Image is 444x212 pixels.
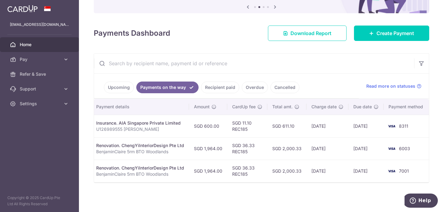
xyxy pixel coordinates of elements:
td: [DATE] [306,137,348,160]
span: Create Payment [376,30,414,37]
span: Home [20,42,60,48]
td: [DATE] [348,160,384,182]
div: Insurance. AIA Singapore Private Limited [96,120,184,126]
a: Payments on the way [136,82,199,93]
p: BenjaminClaire 5rm BTO Woodlands [96,149,184,155]
a: Overdue [242,82,268,93]
td: SGD 2,000.33 [267,137,306,160]
a: Upcoming [104,82,134,93]
span: Support [20,86,60,92]
img: CardUp [7,5,38,12]
p: BenjaminClaire 5rm BTO Woodlands [96,171,184,177]
span: 8311 [399,123,408,129]
th: Payment details [91,99,189,115]
a: Recipient paid [201,82,239,93]
span: Read more on statuses [366,83,415,89]
img: Bank Card [385,145,398,152]
p: [EMAIL_ADDRESS][DOMAIN_NAME] [10,22,69,28]
h4: Payments Dashboard [94,28,170,39]
input: Search by recipient name, payment id or reference [94,54,414,73]
img: Bank Card [385,122,398,130]
td: SGD 2,000.33 [267,160,306,182]
span: CardUp fee [232,104,256,110]
a: Read more on statuses [366,83,421,89]
td: SGD 11.10 REC185 [227,115,267,137]
span: Refer & Save [20,71,60,77]
td: SGD 36.33 REC185 [227,137,267,160]
span: 6003 [399,146,410,151]
span: Pay [20,56,60,62]
a: Cancelled [270,82,299,93]
th: Payment method [384,99,430,115]
span: Download Report [290,30,331,37]
div: Renovation. ChengYiInteriorDesign Pte Ltd [96,142,184,149]
span: Charge date [311,104,337,110]
td: [DATE] [306,160,348,182]
span: Due date [353,104,372,110]
td: SGD 36.33 REC185 [227,160,267,182]
span: Total amt. [272,104,293,110]
span: Amount [194,104,210,110]
div: Renovation. ChengYiInteriorDesign Pte Ltd [96,165,184,171]
td: SGD 1,964.00 [189,137,227,160]
td: [DATE] [348,115,384,137]
p: U126989555 [PERSON_NAME] [96,126,184,132]
td: SGD 1,964.00 [189,160,227,182]
img: Bank Card [385,167,398,175]
td: SGD 611.10 [267,115,306,137]
iframe: Opens a widget where you can find more information [405,194,438,209]
td: [DATE] [306,115,348,137]
td: SGD 600.00 [189,115,227,137]
span: 7001 [399,168,409,174]
span: Settings [20,101,60,107]
a: Download Report [268,26,347,41]
td: [DATE] [348,137,384,160]
a: Create Payment [354,26,429,41]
